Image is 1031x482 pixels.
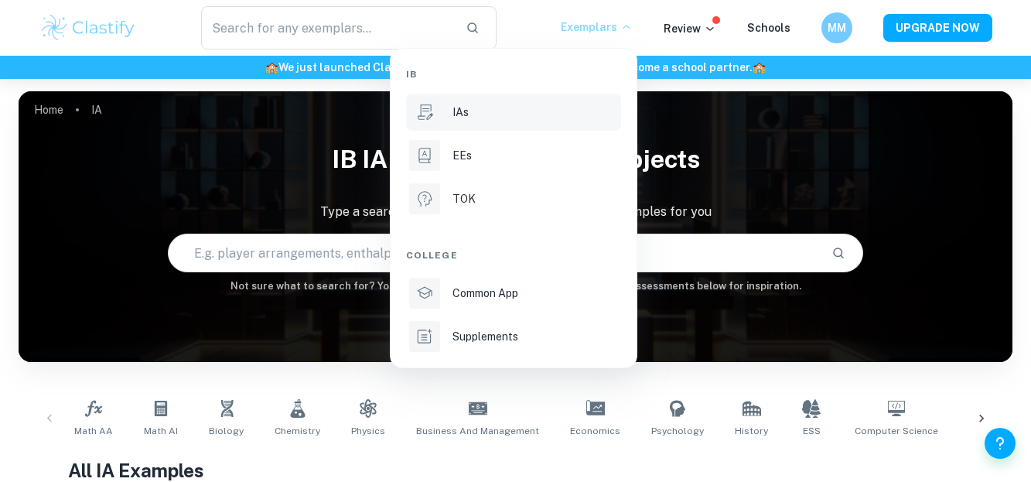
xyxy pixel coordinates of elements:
p: Supplements [452,328,518,345]
p: Common App [452,285,518,302]
a: TOK [406,180,621,217]
a: Supplements [406,318,621,355]
a: IAs [406,94,621,131]
a: Common App [406,275,621,312]
a: EEs [406,137,621,174]
p: IAs [452,104,469,121]
p: EEs [452,147,472,164]
span: College [406,248,458,262]
p: TOK [452,190,476,207]
span: IB [406,67,417,81]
